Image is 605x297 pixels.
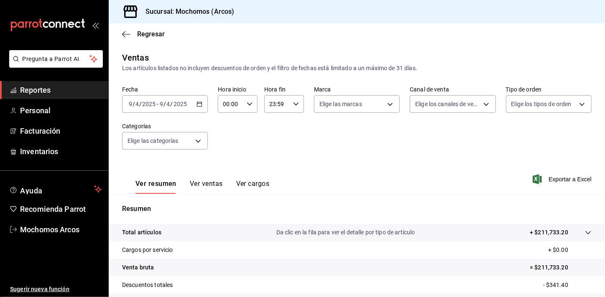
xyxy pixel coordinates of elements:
[122,87,208,93] label: Fecha
[190,180,223,194] button: Ver ventas
[319,100,362,108] span: Elige las marcas
[135,180,176,194] button: Ver resumen
[23,55,90,63] span: Pregunta a Parrot AI
[122,30,165,38] button: Regresar
[122,64,592,73] div: Los artículos listados no incluyen descuentos de orden y el filtro de fechas está limitado a un m...
[128,101,133,107] input: --
[20,105,102,116] span: Personal
[163,101,166,107] span: /
[236,180,270,194] button: Ver cargos
[159,101,163,107] input: --
[530,263,592,272] p: = $211,733.20
[122,228,161,237] p: Total artículos
[139,7,234,17] h3: Sucursal: Mochomos (Arcos)
[415,100,480,108] span: Elige los canales de venta
[135,101,139,107] input: --
[20,224,102,235] span: Mochomos Arcos
[92,22,99,28] button: open_drawer_menu
[20,203,102,215] span: Recomienda Parrot
[20,125,102,137] span: Facturación
[530,228,568,237] p: + $211,733.20
[171,101,173,107] span: /
[276,228,415,237] p: Da clic en la fila para ver el detalle por tipo de artículo
[548,246,592,254] p: + $0.00
[20,84,102,96] span: Reportes
[139,101,142,107] span: /
[314,87,400,93] label: Marca
[137,30,165,38] span: Regresar
[6,61,103,69] a: Pregunta a Parrot AI
[543,281,592,289] p: - $341.40
[173,101,187,107] input: ----
[157,101,158,107] span: -
[122,263,154,272] p: Venta bruta
[511,100,572,108] span: Elige los tipos de orden
[534,174,592,184] button: Exportar a Excel
[506,87,592,93] label: Tipo de orden
[9,50,103,68] button: Pregunta a Parrot AI
[122,281,173,289] p: Descuentos totales
[122,204,592,214] p: Resumen
[10,285,102,294] span: Sugerir nueva función
[410,87,495,93] label: Canal de venta
[122,124,208,129] label: Categorías
[20,184,91,194] span: Ayuda
[218,87,258,93] label: Hora inicio
[142,101,156,107] input: ----
[122,246,173,254] p: Cargos por servicio
[122,51,149,64] div: Ventas
[135,180,269,194] div: navigation tabs
[264,87,304,93] label: Hora fin
[133,101,135,107] span: /
[166,101,171,107] input: --
[20,146,102,157] span: Inventarios
[128,137,179,145] span: Elige las categorías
